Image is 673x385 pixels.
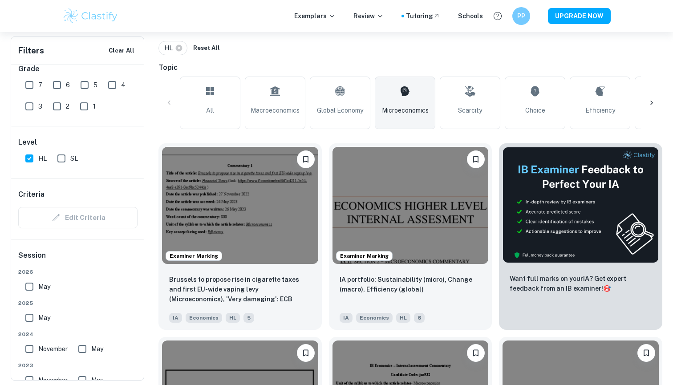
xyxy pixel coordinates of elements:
button: PP [512,7,530,25]
a: Tutoring [406,11,440,21]
span: 2026 [18,268,138,276]
span: Examiner Marking [166,252,222,260]
h6: Grade [18,64,138,74]
h6: Topic [158,62,662,73]
span: SL [70,154,78,163]
span: Global Economy [317,105,363,115]
p: Review [353,11,384,21]
span: IA [169,313,182,323]
a: Examiner MarkingBookmarkIA portfolio: Sustainability (micro), Change (macro), Efficiency (global)... [329,143,492,330]
button: Bookmark [637,344,655,362]
p: Exemplars [294,11,336,21]
img: Clastify logo [62,7,119,25]
h6: Level [18,137,138,148]
button: Bookmark [467,344,485,362]
span: IA [340,313,353,323]
span: 🎯 [603,285,611,292]
span: May [91,344,103,354]
span: 2023 [18,361,138,369]
button: Help and Feedback [490,8,505,24]
button: Bookmark [297,150,315,168]
button: Reset All [191,41,222,55]
button: UPGRADE NOW [548,8,611,24]
span: 6 [66,80,70,90]
h6: Session [18,250,138,268]
span: Scarcity [458,105,482,115]
span: 5 [243,313,254,323]
span: Choice [525,105,545,115]
span: Efficiency [585,105,615,115]
span: November [38,344,68,354]
a: Schools [458,11,483,21]
span: Microeconomics [382,105,429,115]
span: HL [38,154,47,163]
img: Economics IA example thumbnail: IA portfolio: Sustainability (micro), Ch [332,147,489,264]
span: May [38,282,50,292]
button: Bookmark [467,150,485,168]
span: 7 [38,80,42,90]
button: Bookmark [297,344,315,362]
span: 3 [38,101,42,111]
span: 5 [93,80,97,90]
span: 1 [93,101,96,111]
span: 6 [414,313,425,323]
h6: Filters [18,45,44,57]
span: Economics [186,313,222,323]
span: HL [396,313,410,323]
span: Macroeconomics [251,105,300,115]
span: Economics [356,313,393,323]
span: May [38,313,50,323]
span: May [91,375,103,385]
p: Want full marks on your IA ? Get expert feedback from an IB examiner! [510,274,652,293]
a: Examiner MarkingBookmarkBrussels to propose rise in cigarette taxes and first EU-wide vaping levy... [158,143,322,330]
span: 4 [121,80,126,90]
p: IA portfolio: Sustainability (micro), Change (macro), Efficiency (global) [340,275,482,294]
span: All [206,105,214,115]
h6: Criteria [18,189,45,200]
span: 2 [66,101,69,111]
h6: PP [516,11,527,21]
div: Criteria filters are unavailable when searching by topic [18,207,138,228]
button: Clear All [106,44,137,57]
p: Brussels to propose rise in cigarette taxes and first EU-wide vaping levy (Microeconomics), 'Very... [169,275,311,305]
span: November [38,375,68,385]
a: ThumbnailWant full marks on yourIA? Get expert feedback from an IB examiner! [499,143,662,330]
span: Examiner Marking [336,252,392,260]
img: Thumbnail [503,147,659,263]
img: Economics IA example thumbnail: Brussels to propose rise in cigarette ta [162,147,318,264]
span: 2025 [18,299,138,307]
span: HL [164,43,177,53]
span: HL [226,313,240,323]
span: 2024 [18,330,138,338]
div: HL [158,41,187,55]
